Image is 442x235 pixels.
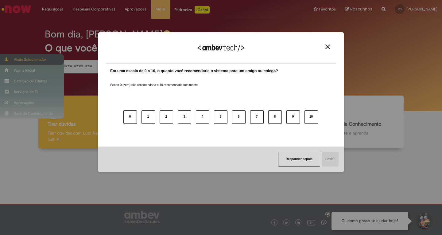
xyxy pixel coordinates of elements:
[123,110,137,124] button: 0
[325,45,330,49] img: Close
[278,152,320,166] button: Responder depois
[110,68,278,74] label: Em uma escala de 0 a 10, o quanto você recomendaria o sistema para um amigo ou colega?
[268,110,282,124] button: 8
[196,110,209,124] button: 4
[232,110,246,124] button: 6
[110,76,199,87] label: Sendo 0 (zero) não recomendaria e 10 recomendaria totalmente.
[304,110,318,124] button: 10
[214,110,227,124] button: 5
[324,44,332,49] button: Close
[160,110,173,124] button: 2
[142,110,155,124] button: 1
[286,110,300,124] button: 9
[198,44,244,52] img: Logo Ambevtech
[250,110,264,124] button: 7
[178,110,191,124] button: 3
